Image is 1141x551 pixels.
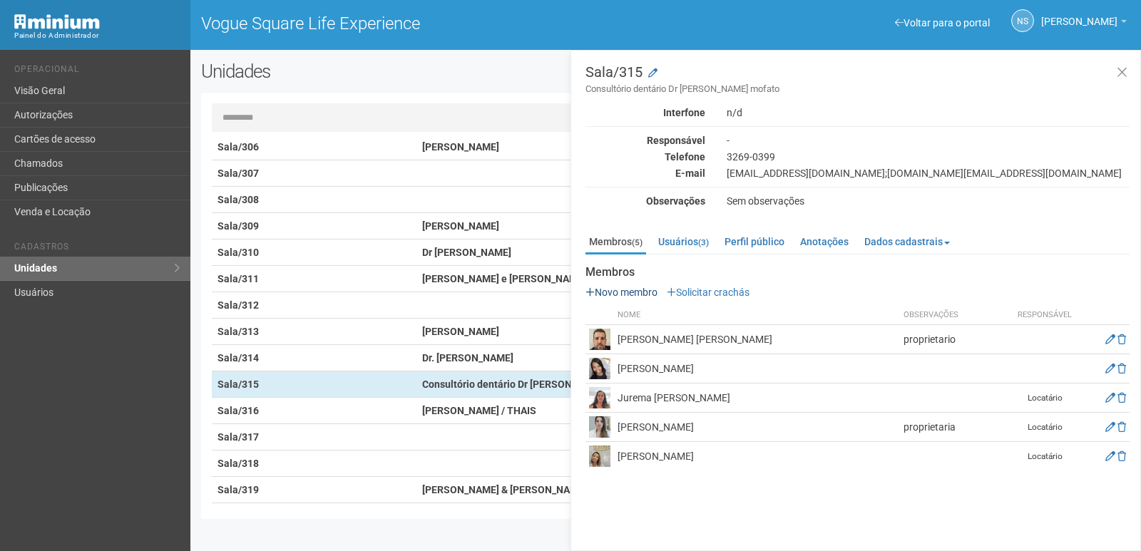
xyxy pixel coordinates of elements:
[716,134,1140,147] div: -
[218,141,259,153] strong: Sala/306
[861,231,953,252] a: Dados cadastrais
[655,231,712,252] a: Usuários(3)
[721,231,788,252] a: Perfil público
[614,306,900,325] th: Nome
[422,405,536,416] strong: [PERSON_NAME] / THAIS
[201,61,576,82] h2: Unidades
[900,306,1010,325] th: Observações
[716,167,1140,180] div: [EMAIL_ADDRESS][DOMAIN_NAME];[DOMAIN_NAME][EMAIL_ADDRESS][DOMAIN_NAME]
[589,358,610,379] img: user.png
[575,167,716,180] div: E-mail
[667,287,749,298] a: Solicitar crachás
[14,242,180,257] li: Cadastros
[1117,392,1126,403] a: Excluir membro
[422,352,513,364] strong: Dr. [PERSON_NAME]
[422,484,649,495] strong: [PERSON_NAME] & [PERSON_NAME] ADVOGADOS
[422,220,499,232] strong: [PERSON_NAME]
[218,431,259,443] strong: Sala/317
[589,446,610,467] img: user.png
[632,237,643,247] small: (5)
[589,416,610,438] img: user.png
[900,413,1010,442] td: proprietaria
[201,14,655,33] h1: Vogue Square Life Experience
[422,141,499,153] strong: [PERSON_NAME]
[1105,421,1115,433] a: Editar membro
[614,383,900,413] td: Jurema [PERSON_NAME]
[1041,2,1117,27] span: Nicolle Silva
[614,442,900,471] td: [PERSON_NAME]
[589,329,610,350] img: user.png
[218,220,259,232] strong: Sala/309
[218,352,259,364] strong: Sala/314
[900,325,1010,354] td: proprietario
[14,14,100,29] img: Minium
[1105,363,1115,374] a: Editar membro
[218,273,259,284] strong: Sala/311
[422,379,642,390] strong: Consultório dentário Dr [PERSON_NAME] mofato
[585,287,658,298] a: Novo membro
[1117,363,1126,374] a: Excluir membro
[585,83,1130,96] small: Consultório dentário Dr [PERSON_NAME] mofato
[422,247,511,258] strong: Dr [PERSON_NAME]
[585,65,1130,96] h3: Sala/315
[575,106,716,119] div: Interfone
[698,237,709,247] small: (3)
[218,484,259,495] strong: Sala/319
[797,231,852,252] a: Anotações
[1011,9,1034,32] a: NS
[1009,306,1080,325] th: Responsável
[1117,334,1126,345] a: Excluir membro
[1041,18,1127,29] a: [PERSON_NAME]
[218,458,259,469] strong: Sala/318
[218,326,259,337] strong: Sala/313
[218,299,259,311] strong: Sala/312
[1105,392,1115,403] a: Editar membro
[1105,450,1115,462] a: Editar membro
[1117,450,1126,462] a: Excluir membro
[716,150,1140,163] div: 3269-0399
[218,379,259,390] strong: Sala/315
[218,168,259,179] strong: Sala/307
[585,266,1130,279] strong: Membros
[1117,421,1126,433] a: Excluir membro
[716,106,1140,119] div: n/d
[895,17,990,29] a: Voltar para o portal
[575,134,716,147] div: Responsável
[648,66,658,81] a: Modificar a unidade
[422,273,586,284] strong: [PERSON_NAME] e [PERSON_NAME]
[575,150,716,163] div: Telefone
[589,387,610,408] img: user.png
[716,195,1140,207] div: Sem observações
[422,326,499,337] strong: [PERSON_NAME]
[218,405,259,416] strong: Sala/316
[218,194,259,205] strong: Sala/308
[14,64,180,79] li: Operacional
[614,413,900,442] td: [PERSON_NAME]
[1009,383,1080,413] td: Locatário
[218,247,259,258] strong: Sala/310
[614,325,900,354] td: [PERSON_NAME] [PERSON_NAME]
[1105,334,1115,345] a: Editar membro
[575,195,716,207] div: Observações
[1009,413,1080,442] td: Locatário
[14,29,180,42] div: Painel do Administrador
[614,354,900,383] td: [PERSON_NAME]
[1009,442,1080,471] td: Locatário
[585,231,646,254] a: Membros(5)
